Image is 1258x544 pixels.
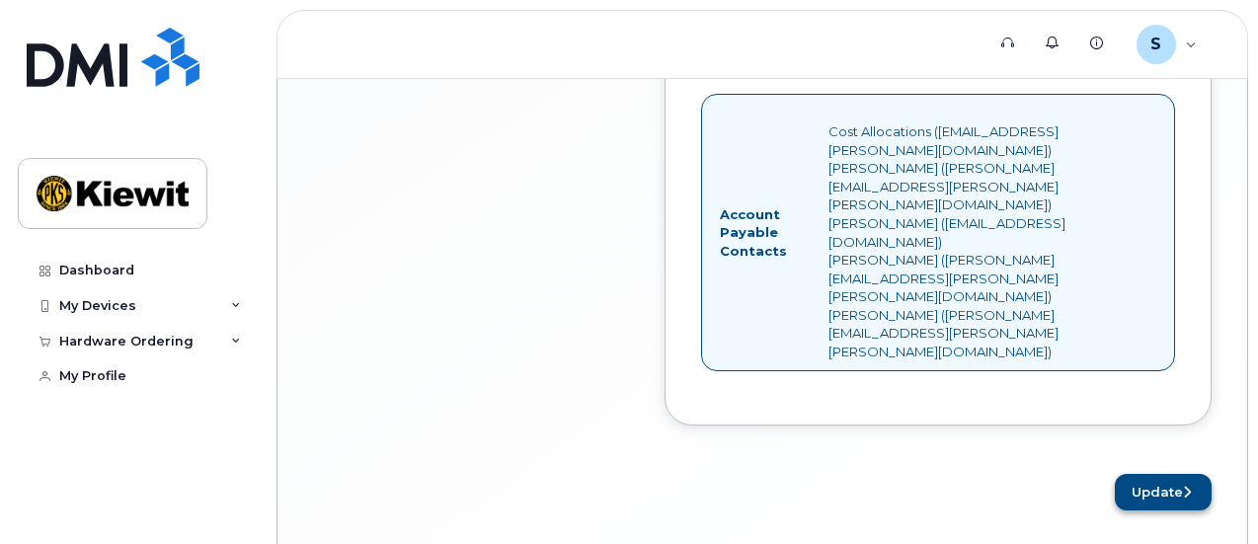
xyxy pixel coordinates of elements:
[1123,25,1211,64] div: Sara.Castle
[1115,474,1212,510] button: Update
[720,205,813,261] strong: Account Payable Contacts
[1150,33,1161,56] span: S
[701,94,1175,372] div: Cost Allocations ([EMAIL_ADDRESS][PERSON_NAME][DOMAIN_NAME]) [PERSON_NAME] ([PERSON_NAME][EMAIL_A...
[1172,458,1243,529] iframe: Messenger Launcher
